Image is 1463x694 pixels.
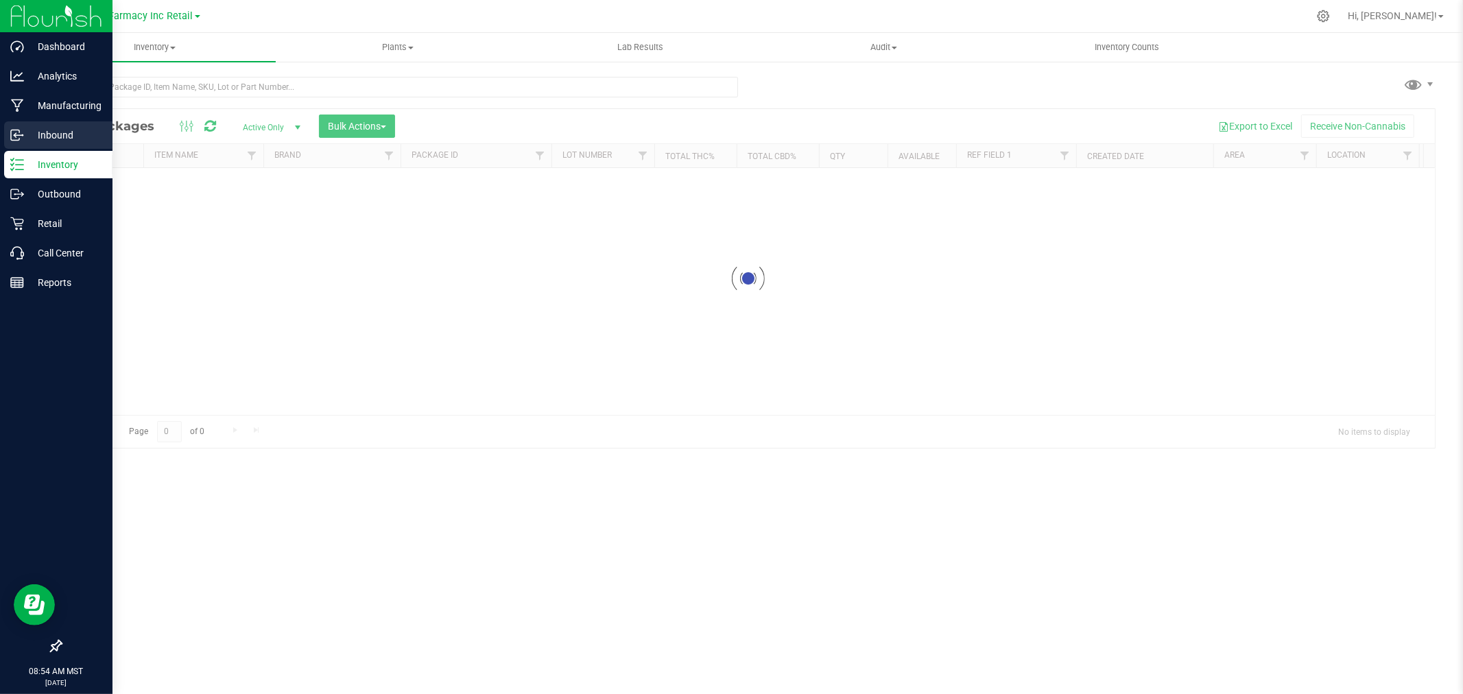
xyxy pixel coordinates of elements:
p: 08:54 AM MST [6,665,106,678]
inline-svg: Inventory [10,158,24,171]
p: Analytics [24,68,106,84]
a: Inventory Counts [1006,33,1248,62]
p: Dashboard [24,38,106,55]
span: Audit [763,41,1004,53]
span: Globe Farmacy Inc Retail [80,10,193,22]
p: Reports [24,274,106,291]
span: Plants [276,41,518,53]
inline-svg: Call Center [10,246,24,260]
p: Outbound [24,186,106,202]
input: Search Package ID, Item Name, SKU, Lot or Part Number... [60,77,738,97]
a: Inventory [33,33,276,62]
a: Audit [762,33,1005,62]
div: Manage settings [1315,10,1332,23]
span: Lab Results [599,41,682,53]
p: Retail [24,215,106,232]
inline-svg: Inbound [10,128,24,142]
p: Inbound [24,127,106,143]
inline-svg: Outbound [10,187,24,201]
inline-svg: Retail [10,217,24,230]
inline-svg: Dashboard [10,40,24,53]
inline-svg: Analytics [10,69,24,83]
span: Inventory Counts [1076,41,1178,53]
a: Plants [276,33,519,62]
p: Call Center [24,245,106,261]
p: Inventory [24,156,106,173]
inline-svg: Manufacturing [10,99,24,112]
a: Lab Results [519,33,762,62]
iframe: Resource center [14,584,55,625]
inline-svg: Reports [10,276,24,289]
p: [DATE] [6,678,106,688]
span: Hi, [PERSON_NAME]! [1348,10,1437,21]
span: Inventory [33,41,276,53]
p: Manufacturing [24,97,106,114]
